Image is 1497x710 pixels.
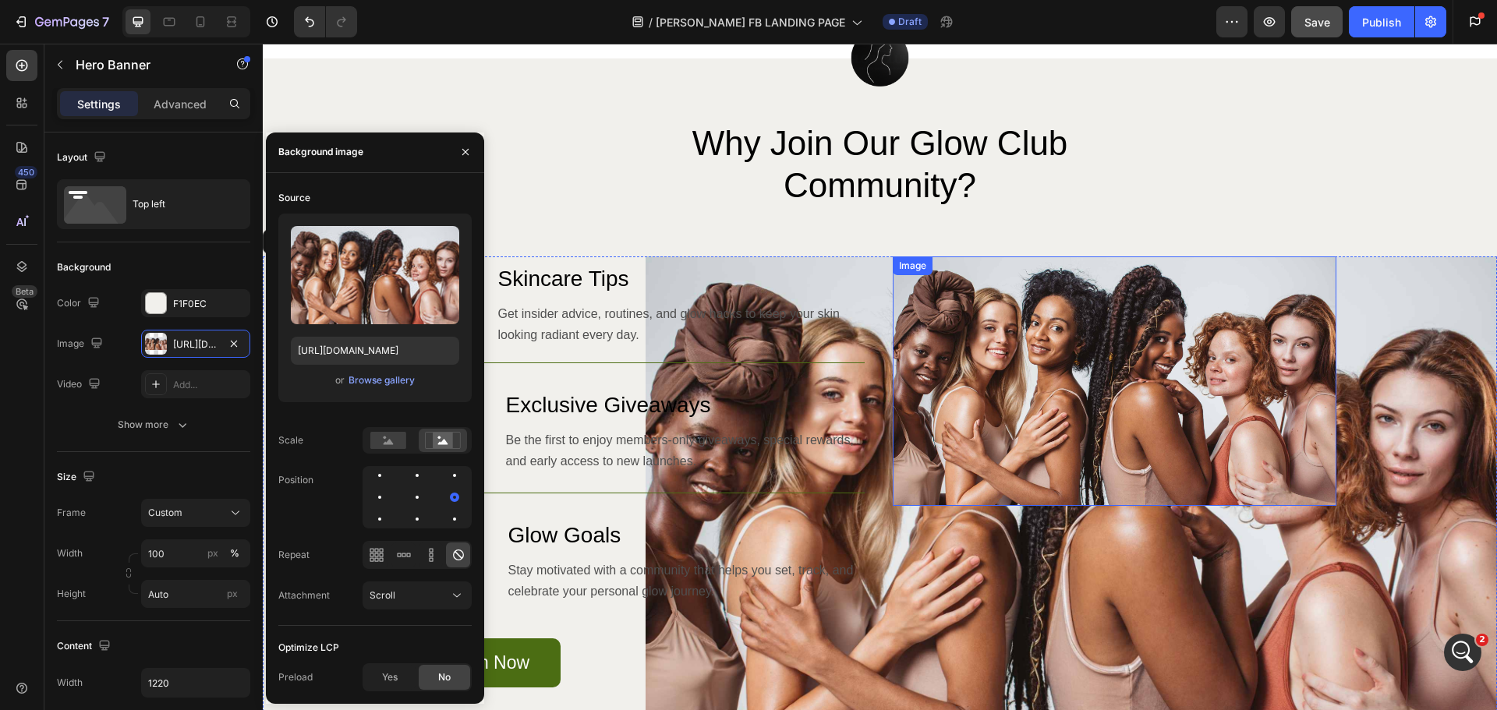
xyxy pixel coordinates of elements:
button: Start recording [99,510,111,523]
p: 7 [102,12,109,31]
h3: Exclusive Giveaways [242,339,602,384]
div: Scale [278,433,303,447]
div: Thank you. [25,90,243,105]
div: Width [57,676,83,690]
span: Yes [382,670,398,684]
div: Publish [1362,14,1401,30]
div: 450 [15,166,37,178]
div: joined the conversation [97,412,235,426]
button: go back [10,6,40,36]
label: Width [57,546,83,560]
div: Should you have any queries, feel free to let us know. [25,210,243,241]
div: ​ [25,280,243,295]
span: / [649,14,653,30]
div: Add... [173,378,246,392]
div: [DATE] [12,127,299,148]
div: Image [57,334,106,355]
div: Our support team is always happy to assist you further 💪 [25,249,243,280]
iframe: To enrich screen reader interactions, please activate Accessibility in Grammarly extension settings [1444,634,1481,671]
div: Please let me know if you need further assistance [25,51,243,82]
button: Browse gallery [348,373,416,388]
img: gempages_550211985971610701-998328da-1706-49c6-92b7-cc663eb980cc.jpg [630,213,1074,462]
img: preview-image [291,226,459,324]
input: px [141,580,250,608]
span: Save [1304,16,1330,29]
div: Repeat [278,548,310,562]
img: Profile image for Alice [44,9,69,34]
div: Attachment [278,588,330,602]
span: [PERSON_NAME] FB LANDING PAGE [656,14,845,30]
button: Show more [57,411,250,439]
label: Frame [57,506,86,520]
div: user says… [12,362,299,409]
div: Video [57,374,104,395]
img: gempages_432750572815254551-fc3d5d5d-6b78-4e13-acc4-fd720211b2c2.svg [161,469,222,529]
div: Image [633,215,667,229]
p: Be the first to enjoy members-only giveaways, special rewards, and early access to new launches. [243,386,600,428]
div: Hi, It's [PERSON_NAME] again 😊Just want to follow up since I have not received any response from ... [12,148,256,351]
img: Profile image for Alice [77,412,93,427]
div: Beta [12,285,37,298]
span: No [438,670,451,684]
div: (Friendly note: This chat box will be closed within the next 24 hours if there is no response) [25,295,243,341]
div: Undo/Redo [294,6,357,37]
div: Color [57,293,103,314]
div: F1F0EC [173,297,246,311]
p: Stay motivated with a community that helps you set, track, and celebrate your personal glow journey. [246,516,600,558]
input: Auto [142,669,249,697]
button: 7 [6,6,116,37]
div: Alice says… [12,409,299,445]
button: Home [244,6,274,36]
div: Optimize LCP [278,641,339,655]
div: Top left [133,186,228,222]
p: Hero Banner [76,55,208,74]
span: Draft [898,15,922,29]
button: Emoji picker [24,510,37,523]
iframe: To enrich screen reader interactions, please activate Accessibility in Grammarly extension settings [263,44,1497,710]
button: Save [1291,6,1343,37]
button: % [203,544,222,563]
button: Gif picker [49,510,62,523]
div: Preload [278,670,313,684]
div: Jeremy says… [12,148,299,363]
div: Hero Banner [19,191,82,205]
div: Background image [278,145,363,159]
div: Content [57,636,114,657]
div: % [230,546,239,560]
div: Hi, It's [PERSON_NAME] again 😊 [25,157,243,173]
p: Settings [77,96,121,112]
span: or [335,371,345,390]
h1: Alice [76,8,105,19]
button: Upload attachment [74,510,87,523]
span: Custom [148,506,182,520]
button: Publish [1349,6,1414,37]
div: Show more [118,417,190,433]
b: Alice [97,414,123,425]
div: px [207,546,218,560]
div: Hello [PERSON_NAME], this is [PERSON_NAME] joining this loop to continue assisting you on this ca... [25,454,243,531]
button: Send a message… [267,504,292,529]
textarea: Message… [13,478,299,504]
a: Join Now [161,595,299,644]
h3: Glow Goals [244,469,602,514]
p: Join Now [193,606,267,633]
span: 2 [1476,634,1488,646]
div: Browse gallery [349,373,415,387]
label: Height [57,587,86,601]
p: Active [76,19,107,35]
h3: Skincare Tips [234,213,602,258]
div: ok thanks [234,372,287,387]
span: Scroll [370,589,395,601]
img: gempages_432750572815254551-6faaef8c-41aa-49fd-9849-4044236f94f8.svg [161,339,220,397]
div: Position [278,473,313,487]
div: [URL][DOMAIN_NAME] [173,337,218,351]
input: px% [141,539,250,567]
div: Layout [57,147,109,168]
button: Custom [141,499,250,527]
input: https://example.com/image.jpg [291,337,459,365]
div: ok thanks [221,362,299,397]
div: Size [57,467,98,488]
div: Source [278,191,310,205]
p: Advanced [154,96,207,112]
span: px [227,588,238,599]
